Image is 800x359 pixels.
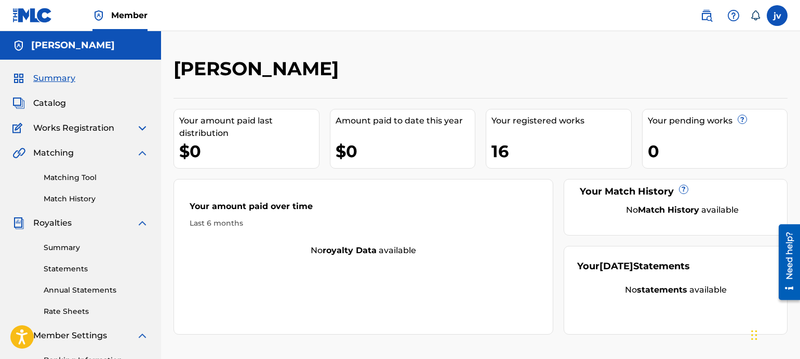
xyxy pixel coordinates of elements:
a: Match History [44,194,149,204]
div: Your amount paid last distribution [179,115,319,140]
a: Public Search [696,5,717,26]
span: Member Settings [33,329,107,342]
img: Accounts [12,39,25,52]
h2: [PERSON_NAME] [174,57,344,80]
span: [DATE] [599,260,633,272]
span: Works Registration [33,122,114,134]
iframe: Resource Center [771,220,800,303]
span: Member [111,9,148,21]
div: Your registered works [491,115,631,127]
img: search [700,9,713,22]
img: expand [136,329,149,342]
div: No available [174,244,553,257]
strong: royalty data [323,245,377,255]
div: No available [590,204,774,216]
img: MLC Logo [12,8,52,23]
a: SummarySummary [12,72,75,85]
span: Summary [33,72,75,85]
img: Royalties [12,217,25,229]
div: Amount paid to date this year [336,115,475,127]
div: User Menu [767,5,788,26]
div: $0 [336,140,475,163]
span: ? [679,185,688,194]
div: No available [577,284,774,296]
img: Top Rightsholder [92,9,105,22]
div: 16 [491,140,631,163]
img: expand [136,122,149,134]
div: Your Match History [577,185,774,199]
strong: statements [637,285,687,295]
img: help [727,9,740,22]
img: Catalog [12,97,25,109]
div: Your pending works [648,115,788,127]
span: Royalties [33,217,72,229]
div: Last 6 months [190,218,537,229]
img: Summary [12,72,25,85]
a: CatalogCatalog [12,97,66,109]
img: Works Registration [12,122,26,134]
div: Notifications [750,10,761,21]
div: Drag [751,320,757,351]
div: Your Statements [577,259,690,273]
div: Your amount paid over time [190,200,537,218]
div: $0 [179,140,319,163]
strong: Match History [638,205,699,215]
span: ? [738,115,746,123]
img: Matching [12,147,25,159]
a: Annual Statements [44,285,149,296]
a: Rate Sheets [44,306,149,317]
h5: Jimmy Veliz [31,39,115,51]
iframe: Chat Widget [748,309,800,359]
span: Matching [33,147,74,159]
a: Statements [44,264,149,274]
a: Matching Tool [44,172,149,183]
span: Catalog [33,97,66,109]
img: expand [136,147,149,159]
a: Summary [44,242,149,253]
div: Help [723,5,744,26]
img: expand [136,217,149,229]
div: 0 [648,140,788,163]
